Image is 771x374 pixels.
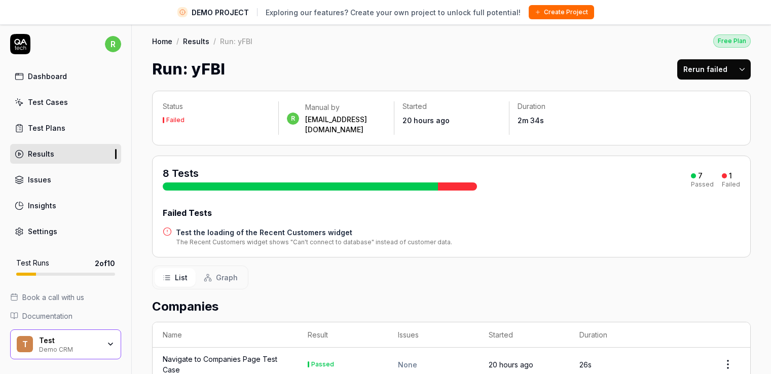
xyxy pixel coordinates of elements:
a: Home [152,36,172,46]
div: Manual by [305,102,386,113]
a: Issues [10,170,121,190]
p: Started [402,101,501,111]
a: Results [183,36,209,46]
div: Run: yFBl [220,36,252,46]
div: 1 [729,171,732,180]
div: Demo CRM [39,345,100,353]
th: Name [153,322,298,348]
span: Exploring our features? Create your own project to unlock full potential! [266,7,521,18]
time: 20 hours ago [402,116,450,125]
div: Passed [311,361,334,367]
div: Failed [722,181,740,188]
a: Test Plans [10,118,121,138]
a: Test Cases [10,92,121,112]
a: Test the loading of the Recent Customers widget [176,227,452,238]
th: Result [298,322,388,348]
div: Test Cases [28,97,68,107]
span: r [287,113,299,125]
span: T [17,336,33,352]
div: Dashboard [28,71,67,82]
span: 2 of 10 [95,258,115,269]
div: Failed Tests [163,207,740,219]
button: Create Project [529,5,594,19]
div: Settings [28,226,57,237]
span: Book a call with us [22,292,84,303]
button: r [105,34,121,54]
div: / [213,36,216,46]
span: r [105,36,121,52]
h5: Test Runs [16,258,49,268]
div: Passed [691,181,714,188]
button: TTestDemo CRM [10,329,121,360]
h1: Run: yFBl [152,58,225,81]
time: 2m 34s [518,116,544,125]
a: Dashboard [10,66,121,86]
a: Settings [10,221,121,241]
p: Duration [518,101,616,111]
a: Book a call with us [10,292,121,303]
a: Insights [10,196,121,215]
time: 20 hours ago [489,360,533,369]
div: Results [28,148,54,159]
div: None [398,359,468,370]
div: Failed [166,117,185,123]
h2: Companies [152,297,751,316]
button: List [155,268,196,287]
div: [EMAIL_ADDRESS][DOMAIN_NAME] [305,115,386,135]
p: Status [163,101,270,111]
span: Documentation [22,311,72,321]
span: DEMO PROJECT [192,7,249,18]
a: Results [10,144,121,164]
div: Insights [28,200,56,211]
div: Test Plans [28,123,65,133]
div: 7 [698,171,703,180]
span: List [175,272,188,283]
th: Duration [569,322,660,348]
span: Graph [216,272,238,283]
button: Graph [196,268,246,287]
time: 26s [579,360,592,369]
button: Rerun failed [677,59,733,80]
th: Started [479,322,569,348]
span: 8 Tests [163,167,199,179]
div: Test [39,336,100,345]
a: Documentation [10,311,121,321]
div: Issues [28,174,51,185]
div: / [176,36,179,46]
div: The Recent Customers widget shows "Can't connect to database" instead of customer data. [176,238,452,247]
th: Issues [388,322,479,348]
button: Free Plan [713,34,751,48]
